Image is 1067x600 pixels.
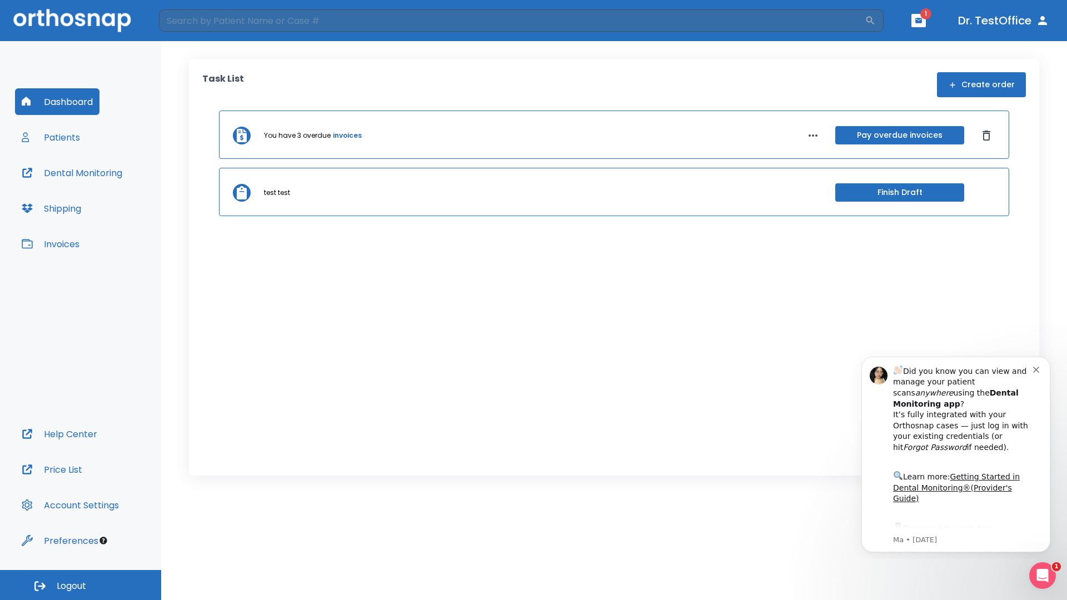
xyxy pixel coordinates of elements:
[15,421,104,447] button: Help Center
[48,188,188,198] p: Message from Ma, sent 5w ago
[333,131,362,141] a: invoices
[264,188,290,198] p: test test
[57,580,86,592] span: Logout
[15,195,88,222] button: Shipping
[920,8,931,19] span: 1
[845,347,1067,559] iframe: Intercom notifications message
[264,131,331,141] p: You have 3 overdue
[1052,562,1061,571] span: 1
[159,9,865,32] input: Search by Patient Name or Case #
[937,72,1026,97] button: Create order
[978,127,995,144] button: Dismiss
[835,126,964,144] button: Pay overdue invoices
[835,183,964,202] button: Finish Draft
[48,174,188,231] div: Download the app: | ​ Let us know if you need help getting started!
[188,17,197,26] button: Dismiss notification
[202,72,244,97] p: Task List
[98,536,108,546] div: Tooltip anchor
[15,88,99,115] button: Dashboard
[954,11,1054,31] button: Dr. TestOffice
[15,231,86,257] button: Invoices
[48,177,147,197] a: App Store
[15,159,129,186] button: Dental Monitoring
[15,456,89,483] button: Price List
[15,124,87,151] button: Patients
[1029,562,1056,589] iframe: Intercom live chat
[15,527,105,554] button: Preferences
[15,492,126,518] button: Account Settings
[13,9,131,32] img: Orthosnap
